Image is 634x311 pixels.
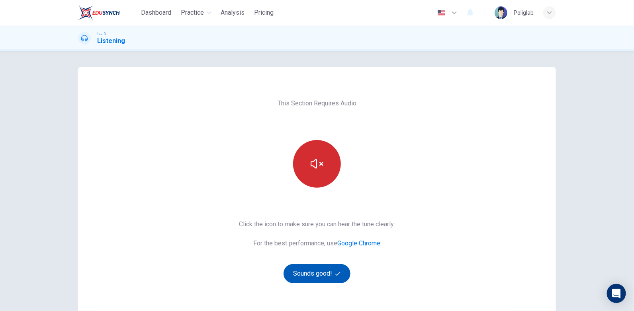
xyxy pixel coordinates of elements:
span: Dashboard [141,8,172,17]
span: Pricing [254,8,274,17]
a: Google Chrome [338,239,381,247]
button: Practice [178,6,215,20]
img: EduSynch logo [78,5,120,21]
span: IELTS [97,31,106,36]
span: Practice [181,8,204,17]
button: Analysis [218,6,248,20]
img: en [436,10,446,16]
a: EduSynch logo [78,5,138,21]
span: Analysis [221,8,245,17]
button: Dashboard [138,6,175,20]
h1: Listening [97,36,125,46]
button: Sounds good! [284,264,350,283]
div: Poliglab [514,8,534,17]
span: Click the icon to make sure you can hear the tune clearly. [239,220,395,229]
span: For the best performance, use [239,239,395,248]
button: Pricing [251,6,277,20]
div: Open Intercom Messenger [607,284,626,303]
img: Profile picture [495,6,507,19]
span: This Section Requires Audio [278,99,356,108]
